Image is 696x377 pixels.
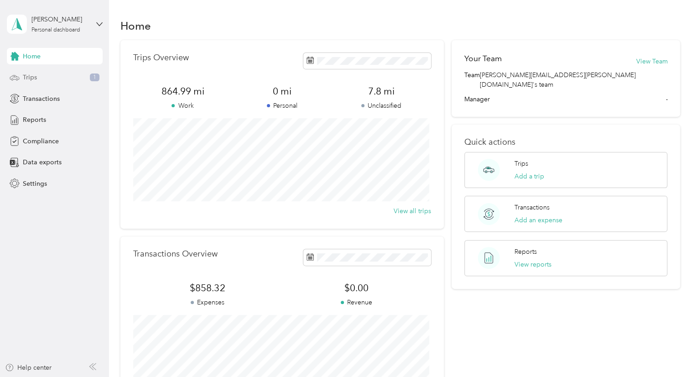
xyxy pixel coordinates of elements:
[514,172,544,181] button: Add a trip
[282,298,431,307] p: Revenue
[394,206,431,216] button: View all trips
[23,52,41,61] span: Home
[514,260,551,269] button: View reports
[514,215,562,225] button: Add an expense
[332,85,431,98] span: 7.8 mi
[464,137,667,147] p: Quick actions
[5,363,52,372] button: Help center
[133,101,233,110] p: Work
[464,94,490,104] span: Manager
[464,70,480,89] span: Team
[133,282,282,294] span: $858.32
[514,159,528,168] p: Trips
[514,247,537,257] p: Reports
[23,94,60,104] span: Transactions
[232,85,332,98] span: 0 mi
[23,73,37,82] span: Trips
[31,27,80,33] div: Personal dashboard
[464,53,502,64] h2: Your Team
[23,157,62,167] span: Data exports
[23,115,46,125] span: Reports
[90,73,99,82] span: 1
[23,136,59,146] span: Compliance
[23,179,47,188] span: Settings
[133,85,233,98] span: 864.99 mi
[645,326,696,377] iframe: Everlance-gr Chat Button Frame
[514,203,550,212] p: Transactions
[282,282,431,294] span: $0.00
[133,298,282,307] p: Expenses
[480,70,667,89] span: [PERSON_NAME][EMAIL_ADDRESS][PERSON_NAME][DOMAIN_NAME]'s team
[31,15,88,24] div: [PERSON_NAME]
[133,249,218,259] p: Transactions Overview
[665,94,667,104] span: -
[120,21,151,31] h1: Home
[133,53,189,63] p: Trips Overview
[332,101,431,110] p: Unclassified
[232,101,332,110] p: Personal
[636,57,667,66] button: View Team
